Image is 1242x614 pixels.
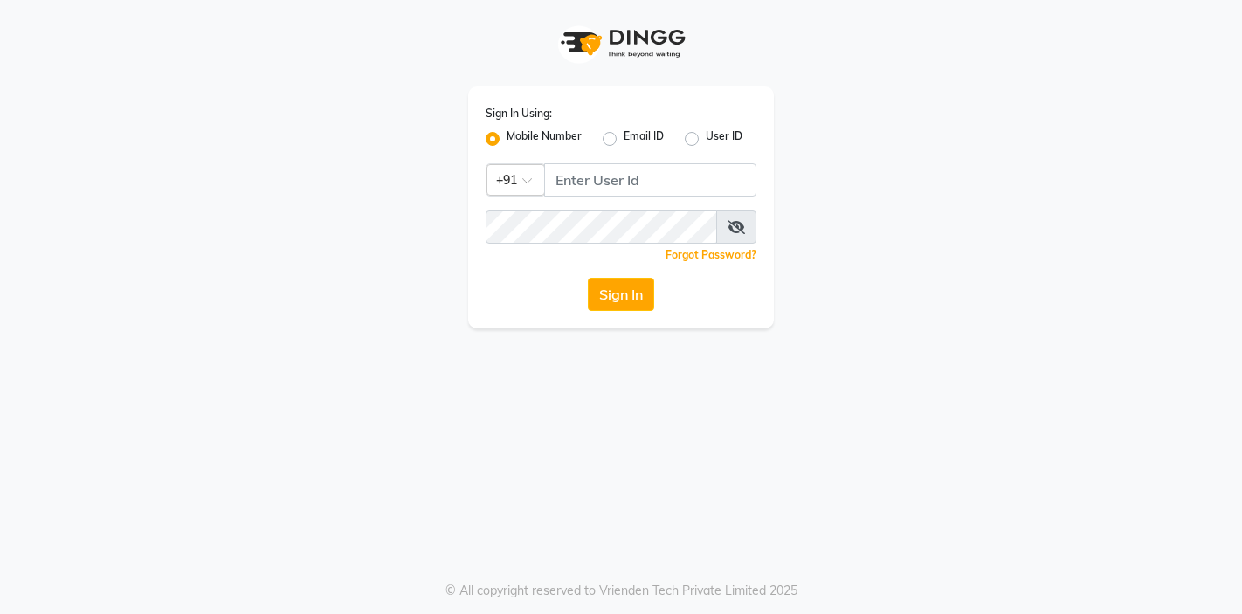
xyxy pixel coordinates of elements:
[666,248,756,261] a: Forgot Password?
[706,128,742,149] label: User ID
[486,210,717,244] input: Username
[551,17,691,69] img: logo1.svg
[588,278,654,311] button: Sign In
[544,163,756,197] input: Username
[507,128,582,149] label: Mobile Number
[486,106,552,121] label: Sign In Using:
[624,128,664,149] label: Email ID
